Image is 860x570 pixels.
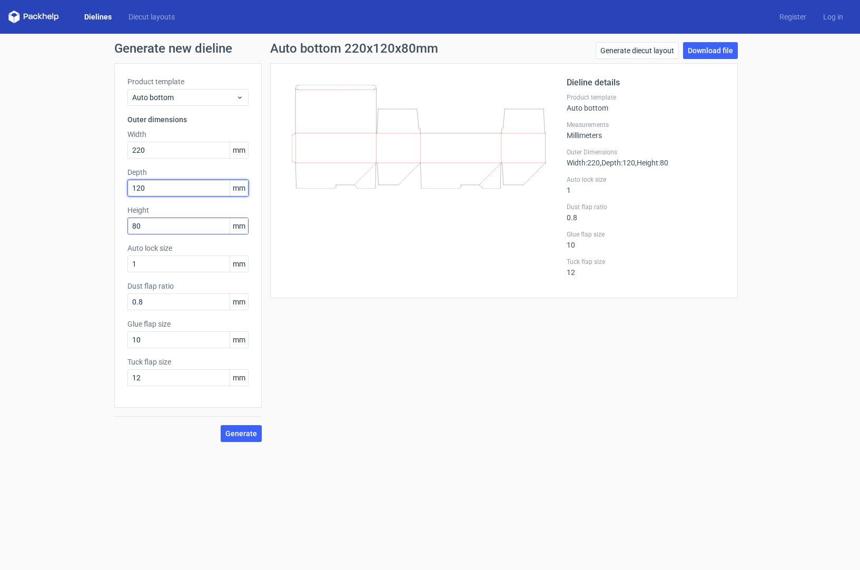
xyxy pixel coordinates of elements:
[567,203,725,222] div: 0.8
[127,205,249,215] label: Height
[270,42,438,55] h1: Auto bottom 220x120x80mm
[567,175,725,194] div: 1
[225,430,257,437] span: Generate
[127,357,249,367] label: Tuck flap size
[230,294,248,310] span: mm
[567,121,725,129] label: Measurements
[230,370,248,386] span: mm
[221,425,262,442] button: Generate
[567,175,725,184] label: Auto lock size
[230,180,248,196] span: mm
[567,258,725,266] label: Tuck flap size
[230,256,248,272] span: mm
[635,159,668,167] span: , Height : 80
[567,230,725,249] div: 10
[127,76,249,87] label: Product template
[600,159,635,167] span: , Depth : 120
[127,319,249,329] label: Glue flap size
[567,76,725,89] h2: Dieline details
[567,203,725,211] label: Dust flap ratio
[127,114,249,125] h3: Outer dimensions
[567,230,725,239] label: Glue flap size
[567,93,725,102] label: Product template
[132,92,236,103] span: Auto bottom
[771,12,815,22] a: Register
[114,42,746,55] h1: Generate new dieline
[127,281,249,291] label: Dust flap ratio
[683,42,738,59] a: Download file
[127,167,249,178] label: Depth
[127,243,249,253] label: Auto lock size
[230,218,248,234] span: mm
[230,142,248,158] span: mm
[815,12,852,22] a: Log in
[567,121,725,140] div: Millimeters
[567,93,725,112] div: Auto bottom
[76,12,120,22] a: Dielines
[567,148,725,156] label: Outer Dimensions
[567,159,600,167] span: Width : 220
[230,332,248,348] span: mm
[120,12,183,22] a: Diecut layouts
[596,42,679,59] a: Generate diecut layout
[127,129,249,140] label: Width
[567,258,725,277] div: 12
